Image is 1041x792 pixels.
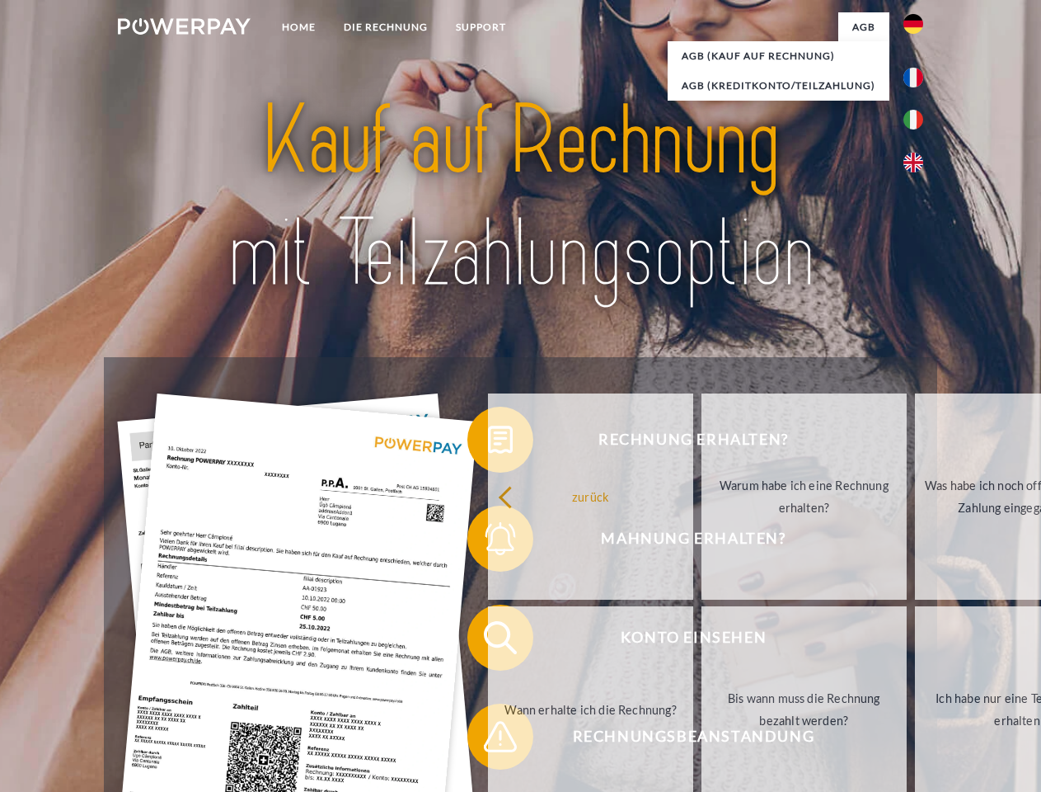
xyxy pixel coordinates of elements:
a: agb [838,12,889,42]
button: Mahnung erhalten? [467,506,896,572]
a: AGB (Kauf auf Rechnung) [668,41,889,71]
button: Rechnungsbeanstandung [467,704,896,770]
img: en [903,153,923,172]
a: AGB (Kreditkonto/Teilzahlung) [668,71,889,101]
button: Rechnung erhalten? [467,407,896,473]
img: de [903,14,923,34]
img: logo-powerpay-white.svg [118,18,251,35]
a: DIE RECHNUNG [330,12,442,42]
a: Home [268,12,330,42]
div: Wann erhalte ich die Rechnung? [498,698,683,720]
img: it [903,110,923,130]
div: zurück [498,485,683,507]
div: Warum habe ich eine Rechnung erhalten? [711,474,897,519]
a: SUPPORT [442,12,520,42]
img: fr [903,68,923,87]
img: title-powerpay_de.svg [157,79,884,316]
div: Bis wann muss die Rechnung bezahlt werden? [711,687,897,732]
button: Konto einsehen [467,605,896,671]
